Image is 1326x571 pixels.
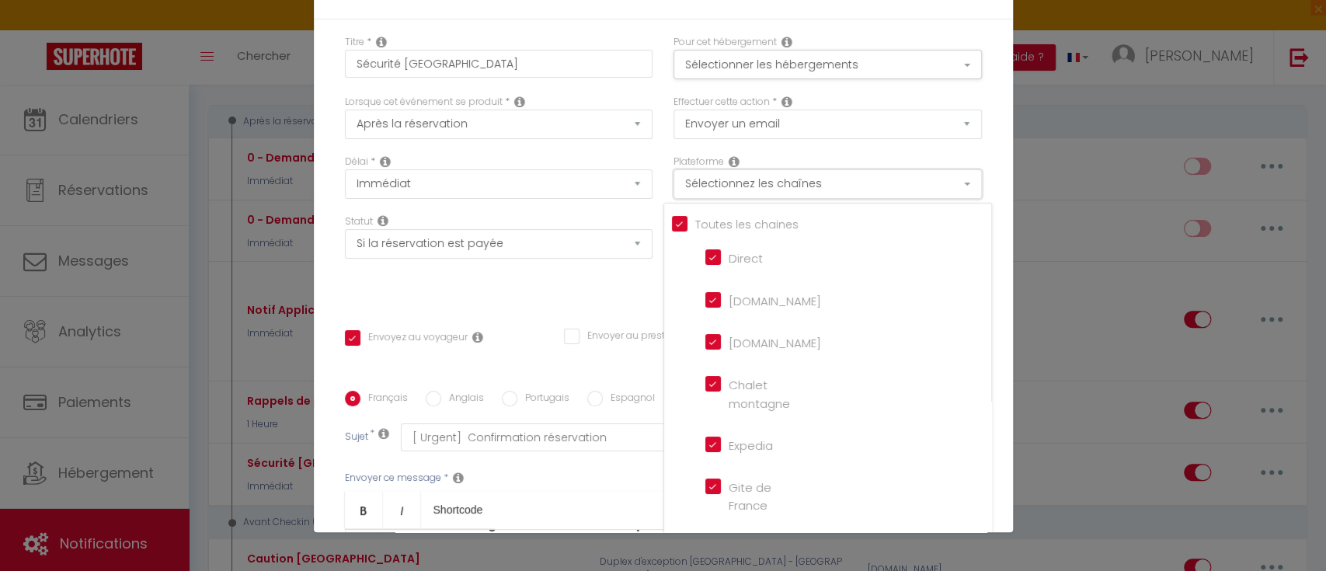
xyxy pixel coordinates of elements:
[360,391,408,408] label: Français
[721,376,790,413] label: Chalet montagne
[380,155,391,168] i: Action Time
[453,472,464,484] i: Message
[781,96,792,108] i: Action Type
[383,491,421,528] a: Italic
[441,391,484,408] label: Anglais
[721,479,788,515] label: Gite de France
[673,35,777,50] label: Pour cet hébergement
[472,331,483,343] i: Envoyer au voyageur
[376,36,387,48] i: Title
[729,155,740,168] i: Action Channel
[345,35,364,50] label: Titre
[345,155,368,169] label: Délai
[378,214,388,227] i: Booking status
[360,330,468,347] label: Envoyez au voyageur
[514,96,525,108] i: Event Occur
[345,430,368,446] label: Sujet
[345,214,373,229] label: Statut
[673,50,982,79] button: Sélectionner les hébergements
[781,36,792,48] i: This Rental
[345,491,383,528] a: Bold
[673,169,982,199] button: Sélectionnez les chaînes
[673,155,724,169] label: Plateforme
[421,491,496,528] a: Shortcode
[345,95,503,110] label: Lorsque cet événement se produit
[673,95,770,110] label: Effectuer cette action
[378,427,389,440] i: Subject
[603,391,655,408] label: Espagnol
[517,391,569,408] label: Portugais
[345,471,441,486] label: Envoyer ce message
